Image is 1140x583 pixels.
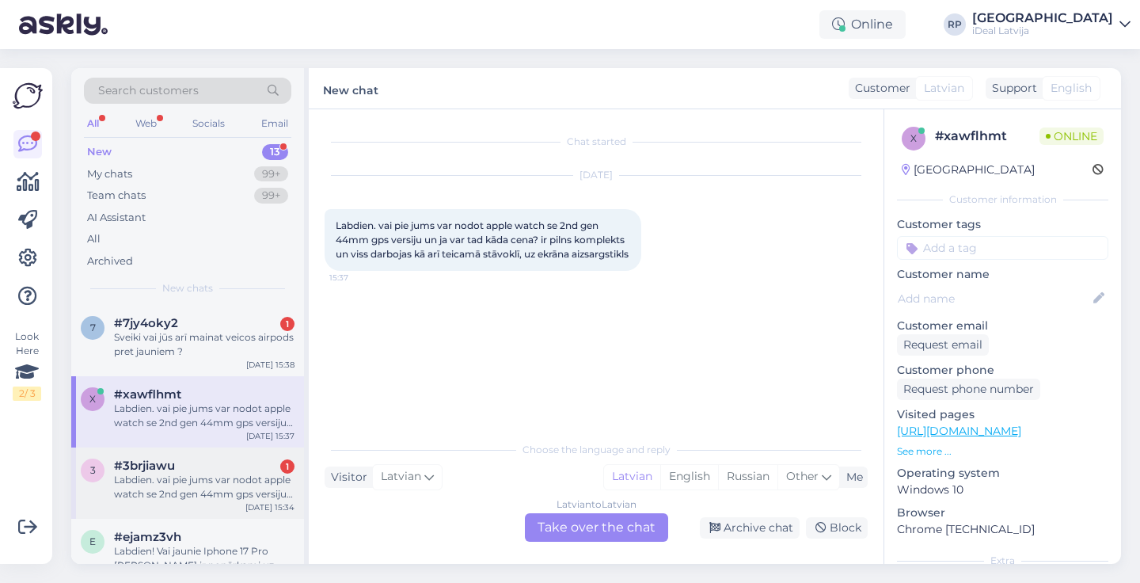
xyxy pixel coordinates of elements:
[246,430,294,442] div: [DATE] 15:37
[700,517,800,539] div: Archive chat
[897,362,1108,379] p: Customer phone
[258,113,291,134] div: Email
[897,216,1108,233] p: Customer tags
[1039,128,1104,145] span: Online
[262,144,288,160] div: 13
[897,379,1040,400] div: Request phone number
[114,473,294,501] div: Labdien. vai pie jums var nodot apple watch se 2nd gen 44mm gps versiju un ja var tad kāda cena? ...
[972,25,1113,37] div: iDeal Latvija
[944,13,966,36] div: RP
[718,465,777,489] div: Russian
[280,459,294,474] div: 1
[660,465,718,489] div: English
[381,468,421,486] span: Latvian
[254,188,288,204] div: 99+
[13,387,41,401] div: 2 / 3
[1051,80,1092,97] span: English
[897,521,1108,538] p: Chrome [TECHNICAL_ID]
[897,444,1108,459] p: See more ...
[98,82,199,99] span: Search customers
[254,166,288,182] div: 99+
[87,231,101,247] div: All
[114,459,175,473] span: #3brjiawu
[972,12,1113,25] div: [GEOGRAPHIC_DATA]
[557,497,636,512] div: Latvian to Latvian
[114,330,294,359] div: Sveiki vai jūs arī mainat veicos airpods pret jauniem ?
[986,80,1037,97] div: Support
[325,443,868,457] div: Choose the language and reply
[806,517,868,539] div: Block
[89,393,96,405] span: x
[114,316,178,330] span: #7jy4oky2
[84,113,102,134] div: All
[786,469,819,483] span: Other
[840,469,863,486] div: Me
[902,162,1035,178] div: [GEOGRAPHIC_DATA]
[13,330,41,401] div: Look Here
[819,10,906,39] div: Online
[898,290,1090,307] input: Add name
[336,219,629,260] span: Labdien. vai pie jums var nodot apple watch se 2nd gen 44mm gps versiju un ja var tad kāda cena? ...
[325,168,868,182] div: [DATE]
[897,334,989,356] div: Request email
[323,78,378,99] label: New chat
[325,135,868,149] div: Chat started
[246,359,294,371] div: [DATE] 15:38
[897,482,1108,498] p: Windows 10
[90,322,96,333] span: 7
[897,266,1108,283] p: Customer name
[114,530,181,544] span: #ejamz3vh
[132,113,160,134] div: Web
[897,505,1108,521] p: Browser
[897,236,1108,260] input: Add a tag
[897,465,1108,482] p: Operating system
[897,192,1108,207] div: Customer information
[910,132,917,144] span: x
[604,465,660,489] div: Latvian
[13,81,43,111] img: Askly Logo
[924,80,964,97] span: Latvian
[114,402,294,430] div: Labdien. vai pie jums var nodot apple watch se 2nd gen 44mm gps versiju un ja var tad kāda cena? ...
[245,501,294,513] div: [DATE] 15:34
[90,464,96,476] span: 3
[897,406,1108,423] p: Visited pages
[162,281,213,295] span: New chats
[972,12,1130,37] a: [GEOGRAPHIC_DATA]iDeal Latvija
[87,166,132,182] div: My chats
[114,544,294,573] div: Labdien! Vai jaunie Iphone 17 Pro [PERSON_NAME] ir nopērkami uz vietas Jūsu veikalos, vai viss uz...
[114,387,181,402] span: #xawflhmt
[897,424,1021,438] a: [URL][DOMAIN_NAME]
[87,210,146,226] div: AI Assistant
[935,127,1039,146] div: # xawflhmt
[325,469,367,486] div: Visitor
[89,535,96,547] span: e
[87,253,133,269] div: Archived
[329,272,389,284] span: 15:37
[525,513,668,542] div: Take over the chat
[897,318,1108,334] p: Customer email
[280,317,294,331] div: 1
[189,113,228,134] div: Socials
[87,144,112,160] div: New
[87,188,146,204] div: Team chats
[897,554,1108,568] div: Extra
[849,80,910,97] div: Customer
